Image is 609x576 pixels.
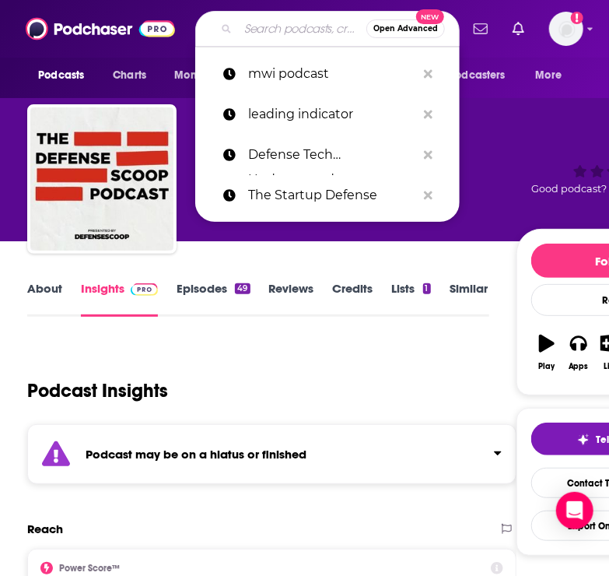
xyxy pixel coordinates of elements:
[416,9,444,24] span: New
[506,16,530,42] a: Show notifications dropdown
[571,12,583,24] svg: Add a profile image
[27,424,516,484] section: Click to expand status details
[131,283,158,296] img: Podchaser Pro
[195,175,460,216] a: The Startup Defense
[269,281,314,317] a: Reviews
[549,12,583,46] img: User Profile
[450,281,488,317] a: Similar
[423,283,431,294] div: 1
[366,19,445,38] button: Open AdvancedNew
[235,283,250,294] div: 49
[238,16,366,41] input: Search podcasts, credits, & more...
[163,61,250,90] button: open menu
[248,135,416,175] p: Defense Tech Underground
[27,281,62,317] a: About
[531,325,563,381] button: Play
[556,492,593,529] div: Open Intercom Messenger
[26,14,175,44] img: Podchaser - Follow, Share and Rate Podcasts
[536,65,562,86] span: More
[86,447,306,462] strong: Podcast may be on a hiatus or finished
[525,61,582,90] button: open menu
[195,94,460,135] a: leading indicator
[113,65,146,86] span: Charts
[195,54,460,94] a: mwi podcast
[195,135,460,175] a: Defense Tech Underground
[27,379,168,402] h1: Podcast Insights
[569,362,589,371] div: Apps
[421,61,528,90] button: open menu
[577,434,590,446] img: tell me why sparkle
[431,65,506,86] span: For Podcasters
[248,94,416,135] p: leading indicator
[38,65,84,86] span: Podcasts
[549,12,583,46] button: Show profile menu
[81,281,158,317] a: InsightsPodchaser Pro
[177,281,250,317] a: Episodes49
[174,65,229,86] span: Monitoring
[27,61,104,90] button: open menu
[562,325,594,381] button: Apps
[392,281,431,317] a: Lists1
[59,563,120,574] h2: Power Score™
[30,107,173,251] img: Defense Scoop
[539,362,555,371] div: Play
[103,61,156,90] a: Charts
[467,16,494,42] a: Show notifications dropdown
[373,25,438,33] span: Open Advanced
[333,281,373,317] a: Credits
[195,11,460,47] div: Search podcasts, credits, & more...
[549,12,583,46] span: Logged in as jacruz
[27,522,63,536] h2: Reach
[248,54,416,94] p: mwi podcast
[248,175,416,216] p: The Startup Defense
